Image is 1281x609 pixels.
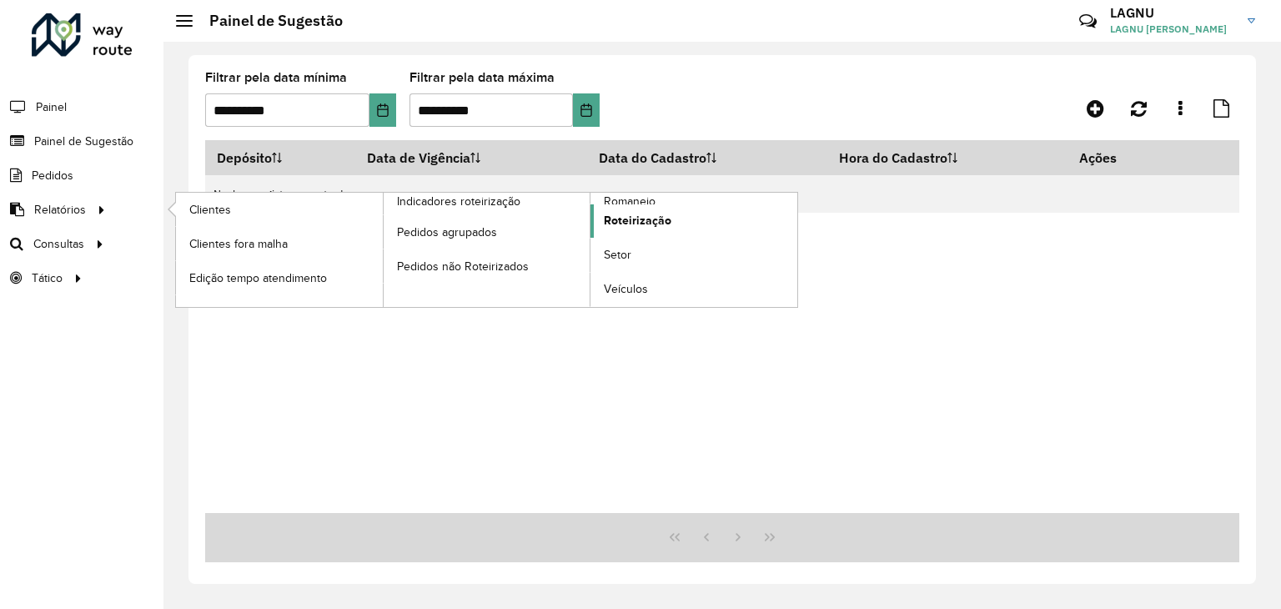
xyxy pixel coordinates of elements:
[590,204,797,238] a: Roteirização
[34,201,86,219] span: Relatórios
[205,140,355,175] th: Depósito
[604,193,656,210] span: Romaneio
[1110,5,1235,21] h3: LAGNU
[33,235,84,253] span: Consultas
[36,98,67,116] span: Painel
[205,68,347,88] label: Filtrar pela data mínima
[176,261,383,294] a: Edição tempo atendimento
[397,258,529,275] span: Pedidos não Roteirizados
[1110,22,1235,37] span: LAGNU [PERSON_NAME]
[32,269,63,287] span: Tático
[590,273,797,306] a: Veículos
[384,215,590,249] a: Pedidos agrupados
[176,193,383,226] a: Clientes
[32,167,73,184] span: Pedidos
[176,193,590,307] a: Indicadores roteirização
[573,93,600,127] button: Choose Date
[193,12,343,30] h2: Painel de Sugestão
[397,224,497,241] span: Pedidos agrupados
[604,212,671,229] span: Roteirização
[1070,3,1106,39] a: Contato Rápido
[588,140,827,175] th: Data do Cadastro
[34,133,133,150] span: Painel de Sugestão
[604,280,648,298] span: Veículos
[369,93,396,127] button: Choose Date
[189,235,288,253] span: Clientes fora malha
[176,227,383,260] a: Clientes fora malha
[205,175,1239,213] td: Nenhum registro encontrado
[397,193,520,210] span: Indicadores roteirização
[590,239,797,272] a: Setor
[1068,140,1168,175] th: Ações
[827,140,1068,175] th: Hora do Cadastro
[384,193,798,307] a: Romaneio
[604,246,631,264] span: Setor
[409,68,555,88] label: Filtrar pela data máxima
[189,201,231,219] span: Clientes
[189,269,327,287] span: Edição tempo atendimento
[355,140,588,175] th: Data de Vigência
[384,249,590,283] a: Pedidos não Roteirizados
